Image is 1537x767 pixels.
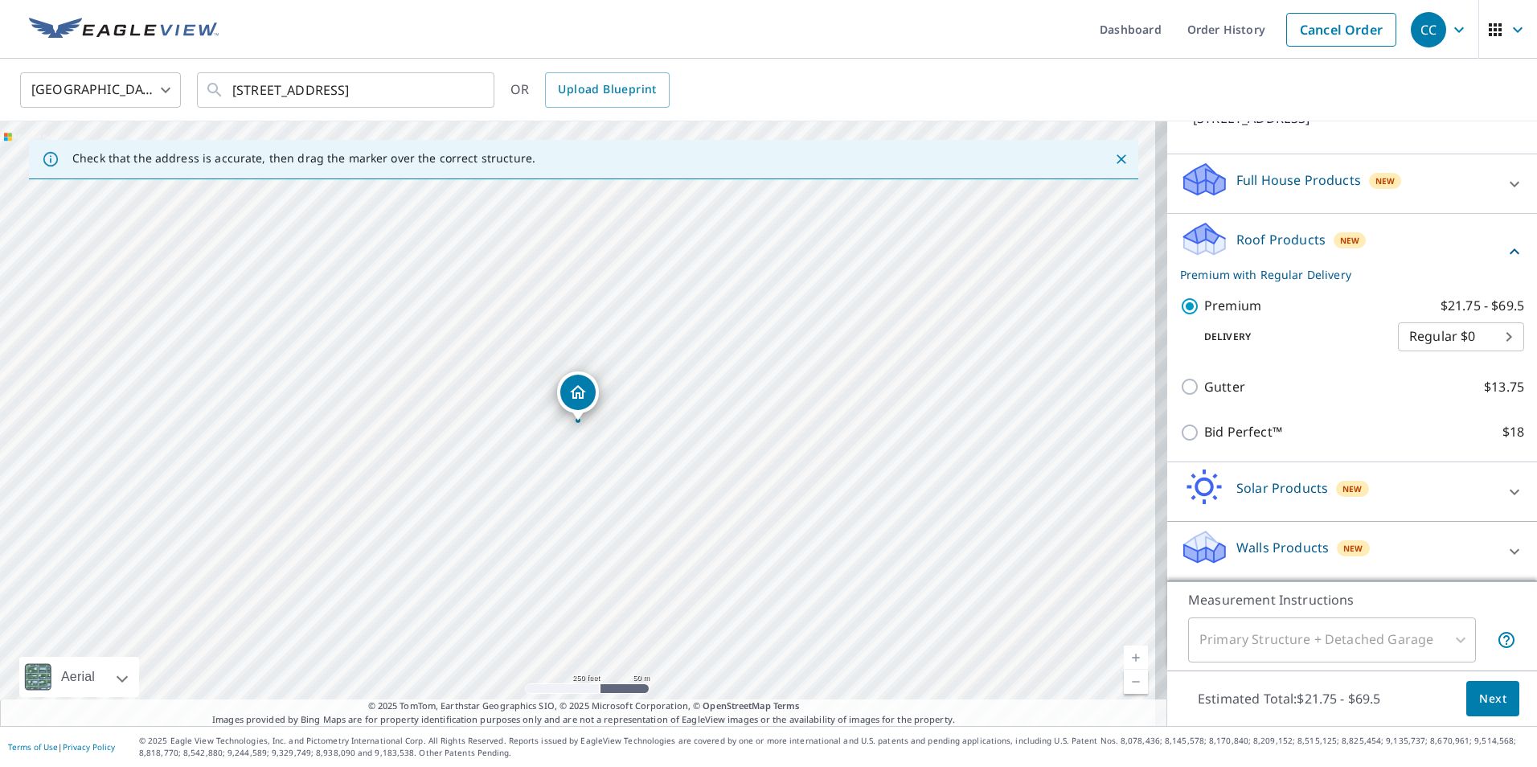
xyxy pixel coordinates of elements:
[20,68,181,113] div: [GEOGRAPHIC_DATA]
[1411,12,1446,47] div: CC
[1188,590,1516,609] p: Measurement Instructions
[1180,220,1524,283] div: Roof ProductsNewPremium with Regular Delivery
[1441,296,1524,316] p: $21.75 - $69.5
[545,72,669,108] a: Upload Blueprint
[1124,670,1148,694] a: Current Level 17, Zoom Out
[510,72,670,108] div: OR
[1204,296,1261,316] p: Premium
[1236,170,1361,190] p: Full House Products
[1343,542,1363,555] span: New
[1180,528,1524,574] div: Walls ProductsNew
[558,80,656,100] span: Upload Blueprint
[1342,482,1363,495] span: New
[1375,174,1396,187] span: New
[1204,422,1282,442] p: Bid Perfect™
[1398,314,1524,359] div: Regular $0
[8,741,58,753] a: Terms of Use
[1286,13,1396,47] a: Cancel Order
[1502,422,1524,442] p: $18
[1185,681,1394,716] p: Estimated Total: $21.75 - $69.5
[557,371,599,421] div: Dropped pin, building 1, Residential property, 1200 Golfview Dr Iron Mountain, MI 49801
[1466,681,1519,717] button: Next
[773,699,800,712] a: Terms
[1340,234,1360,247] span: New
[29,18,219,42] img: EV Logo
[1497,630,1516,650] span: Your report will include the primary structure and a detached garage if one exists.
[1180,161,1524,207] div: Full House ProductsNew
[1479,689,1506,709] span: Next
[703,699,770,712] a: OpenStreetMap
[1180,330,1398,344] p: Delivery
[139,735,1529,759] p: © 2025 Eagle View Technologies, Inc. and Pictometry International Corp. All Rights Reserved. Repo...
[1180,266,1505,283] p: Premium with Regular Delivery
[1111,149,1132,170] button: Close
[1124,646,1148,670] a: Current Level 17, Zoom In
[1236,230,1326,249] p: Roof Products
[368,699,800,713] span: © 2025 TomTom, Earthstar Geographics SIO, © 2025 Microsoft Corporation, ©
[1180,469,1524,515] div: Solar ProductsNew
[72,151,535,166] p: Check that the address is accurate, then drag the marker over the correct structure.
[8,742,115,752] p: |
[19,657,139,697] div: Aerial
[56,657,100,697] div: Aerial
[63,741,115,753] a: Privacy Policy
[1236,538,1329,557] p: Walls Products
[1484,377,1524,397] p: $13.75
[1188,617,1476,662] div: Primary Structure + Detached Garage
[232,68,461,113] input: Search by address or latitude-longitude
[1236,478,1328,498] p: Solar Products
[1204,377,1245,397] p: Gutter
